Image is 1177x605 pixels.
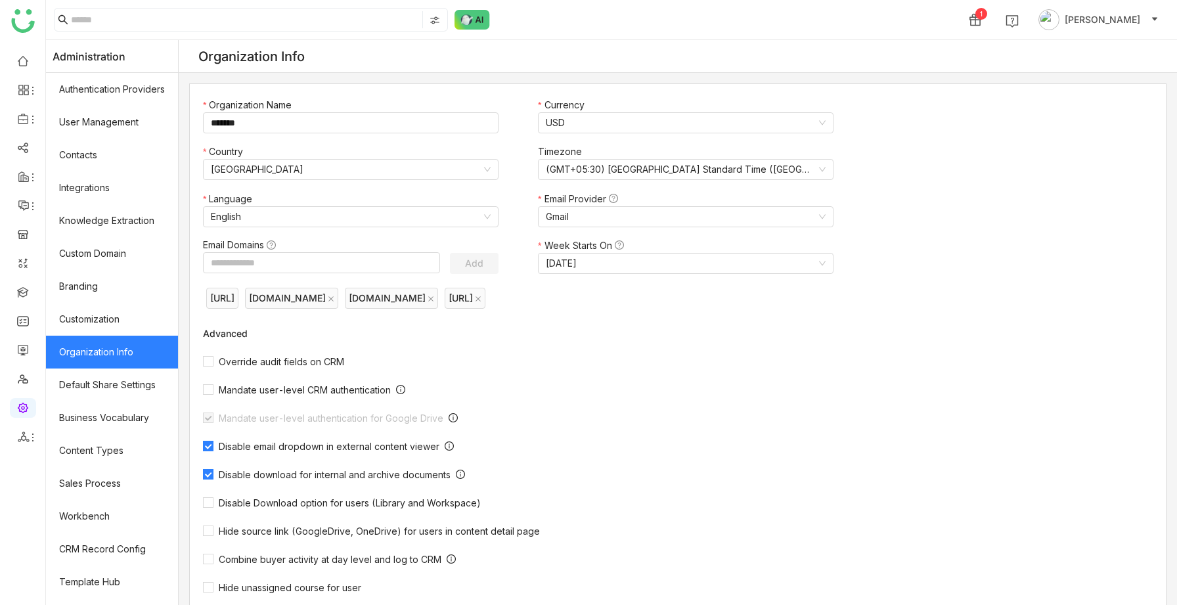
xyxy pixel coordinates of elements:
span: Disable Download option for users (Library and Workspace) [213,497,486,508]
button: [PERSON_NAME] [1036,9,1161,30]
div: Organization Info [198,49,305,64]
a: Template Hub [46,566,178,598]
a: Organization Info [46,336,178,369]
span: Administration [53,40,125,73]
span: Mandate user-level authentication for Google Drive [213,413,449,424]
span: Hide source link (GoogleDrive, OneDrive) for users in content detail page [213,526,545,537]
a: CRM Record Config [46,533,178,566]
span: Disable download for internal and archive documents [213,469,456,480]
a: Content Types [46,434,178,467]
label: Country [203,145,250,159]
img: logo [11,9,35,33]
nz-select-item: (GMT+05:30) India Standard Time (Asia/Kolkata) [546,160,826,179]
span: [PERSON_NAME] [1065,12,1140,27]
img: help.svg [1006,14,1019,28]
a: Business Vocabulary [46,401,178,434]
a: User Management [46,106,178,139]
label: Week Starts On [538,238,630,253]
button: Add [450,253,499,274]
img: search-type.svg [430,15,440,26]
nz-tag: [DOMAIN_NAME] [245,288,338,309]
div: Advanced [203,328,860,339]
a: Workbench [46,500,178,533]
nz-select-item: United States [211,160,491,179]
nz-select-item: English [211,207,491,227]
a: Customization [46,303,178,336]
span: Mandate user-level CRM authentication [213,384,396,395]
a: Integrations [46,171,178,204]
label: Email Provider [538,192,624,206]
a: Contacts [46,139,178,171]
span: Combine buyer activity at day level and log to CRM [213,554,447,565]
span: Disable email dropdown in external content viewer [213,441,445,452]
label: Organization Name [203,98,298,112]
nz-select-item: USD [546,113,826,133]
nz-tag: [URL] [206,288,238,309]
a: Knowledge Extraction [46,204,178,237]
span: Override audit fields on CRM [213,356,349,367]
a: Custom Domain [46,237,178,270]
div: 1 [975,8,987,20]
a: Branding [46,270,178,303]
nz-tag: [URL] [445,288,485,309]
img: ask-buddy-normal.svg [455,10,490,30]
img: avatar [1038,9,1059,30]
a: Authentication Providers [46,73,178,106]
label: Language [203,192,259,206]
label: Timezone [538,145,588,159]
nz-select-item: Gmail [546,207,826,227]
span: Hide unassigned course for user [213,582,366,593]
a: Default Share Settings [46,369,178,401]
nz-tag: [DOMAIN_NAME] [345,288,438,309]
nz-select-item: Monday [546,254,826,273]
label: Currency [538,98,590,112]
a: Sales Process [46,467,178,500]
label: Email Domains [203,238,282,252]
